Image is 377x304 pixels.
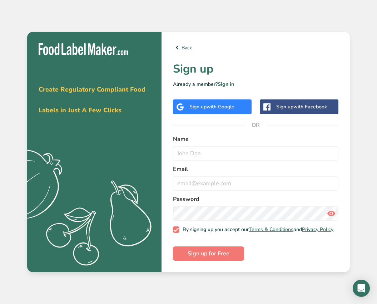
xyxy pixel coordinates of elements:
span: with Google [207,103,234,110]
a: Back [173,43,338,52]
p: Already a member? [173,80,338,88]
div: Sign up [189,103,234,111]
img: Food Label Maker [39,43,128,55]
div: Open Intercom Messenger [353,280,370,297]
span: OR [245,114,267,136]
div: Sign up [276,103,327,111]
input: email@example.com [173,176,338,191]
button: Sign up for Free [173,246,244,261]
label: Password [173,195,338,204]
span: Create Regulatory Compliant Food Labels in Just A Few Clicks [39,85,145,114]
h1: Sign up [173,60,338,78]
span: with Facebook [293,103,327,110]
span: Sign up for Free [188,249,229,258]
a: Terms & Conditions [249,226,293,233]
a: Privacy Policy [302,226,333,233]
a: Sign in [218,81,234,88]
label: Name [173,135,338,143]
label: Email [173,165,338,173]
span: By signing up you accept our and [179,226,334,233]
input: John Doe [173,146,338,161]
